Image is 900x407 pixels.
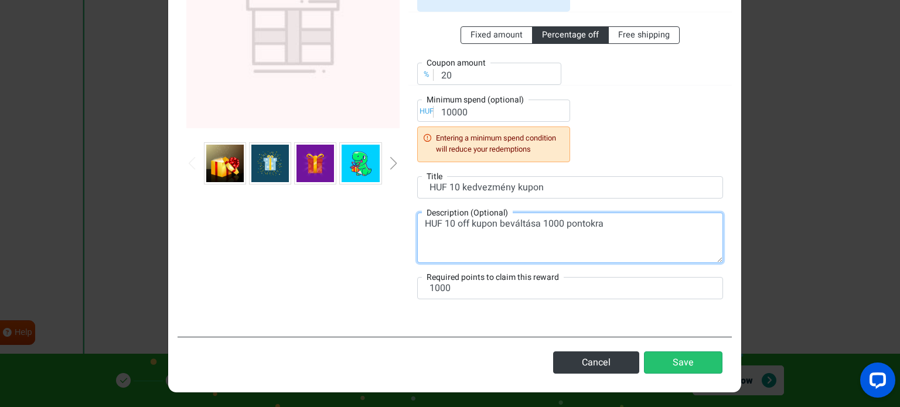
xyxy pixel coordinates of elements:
span: Free shipping [618,29,670,41]
div: Previous slide [189,157,195,170]
label: Minimum spend (optional) [422,94,529,106]
iframe: LiveChat chat widget [851,358,900,407]
span: Entering a minimum spend condition will reduce your redemptions [436,133,564,155]
input: E.g. HUF25 coupon or Dinner for two [417,176,723,199]
button: Save [644,351,722,374]
span: Fixed amount [471,29,523,41]
div: Next slide [391,157,397,170]
label: Required points to claim this reward [422,271,564,283]
label: Coupon amount [422,57,490,69]
button: Cancel [553,351,639,374]
div: HUF [420,106,434,117]
div: % [420,69,434,80]
label: Description (Optional) [422,206,513,218]
span: Percentage off [542,29,599,41]
label: Title [422,170,447,182]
